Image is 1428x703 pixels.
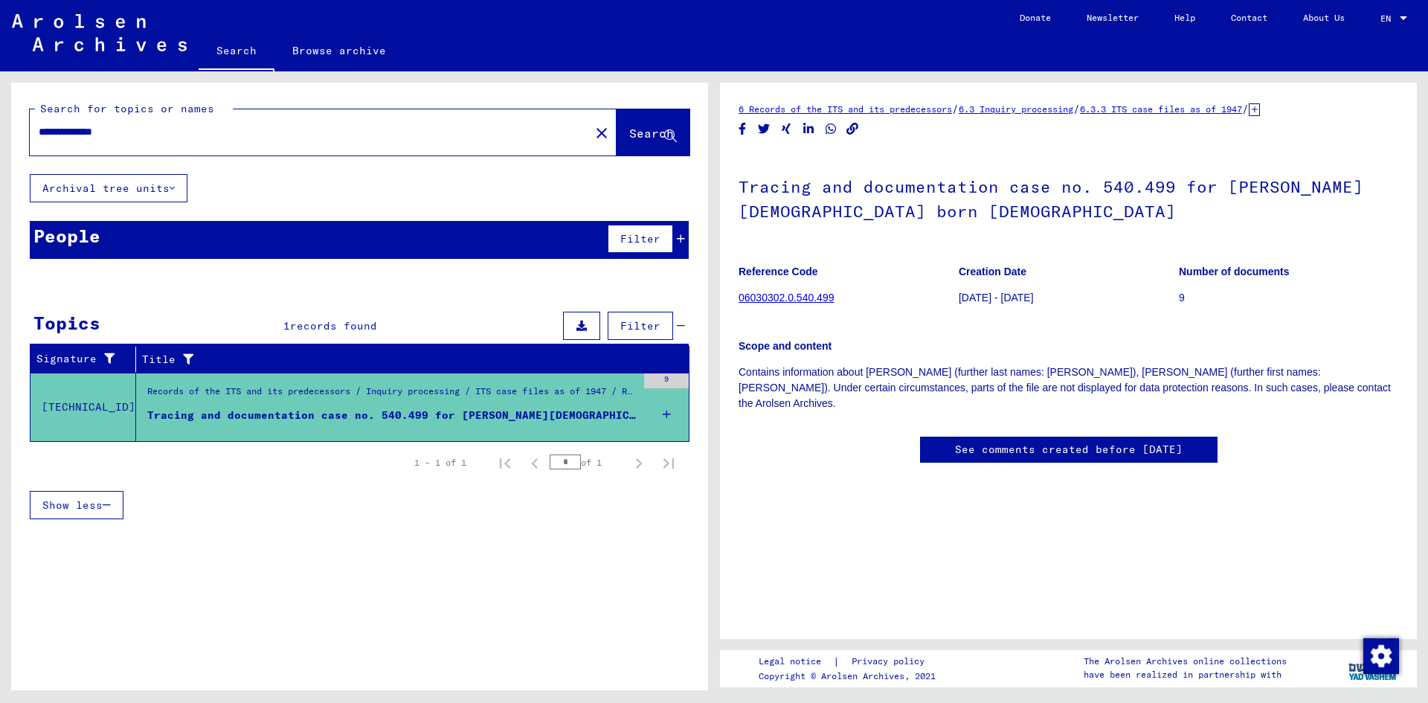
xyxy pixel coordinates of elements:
span: 1 [283,319,290,333]
span: EN [1380,13,1397,24]
div: Records of the ITS and its predecessors / Inquiry processing / ITS case files as of 1947 / Reposi... [147,385,637,405]
b: Creation Date [959,266,1026,277]
h1: Tracing and documentation case no. 540.499 for [PERSON_NAME][DEMOGRAPHIC_DATA] born [DEMOGRAPHIC_... [739,153,1398,243]
p: [DATE] - [DATE] [959,290,1178,306]
button: Share on WhatsApp [823,120,839,138]
div: of 1 [550,455,624,469]
p: Copyright © Arolsen Archives, 2021 [759,670,942,683]
button: Show less [30,491,123,519]
button: Share on Twitter [756,120,772,138]
span: Filter [620,232,660,245]
b: Scope and content [739,340,832,352]
p: Contains information about [PERSON_NAME] (further last names: [PERSON_NAME]), [PERSON_NAME] (furt... [739,365,1398,411]
button: Last page [654,448,684,478]
button: Clear [587,118,617,147]
a: 06030302.0.540.499 [739,292,834,304]
button: Archival tree units [30,174,187,202]
button: Previous page [520,448,550,478]
button: Share on Facebook [735,120,750,138]
span: Search [629,126,674,141]
div: | [759,654,942,670]
b: Reference Code [739,266,818,277]
mat-icon: close [593,124,611,142]
button: Share on Xing [779,120,794,138]
p: 9 [1179,290,1398,306]
span: / [1073,102,1080,115]
a: Privacy policy [840,654,942,670]
div: 9 [644,373,689,388]
b: Number of documents [1179,266,1290,277]
div: Topics [33,309,100,336]
div: People [33,222,100,249]
img: yv_logo.png [1345,649,1401,687]
a: Legal notice [759,654,833,670]
button: Share on LinkedIn [801,120,817,138]
button: Filter [608,225,673,253]
a: 6.3.3 ITS case files as of 1947 [1080,103,1242,115]
img: Change consent [1363,638,1399,674]
button: Filter [608,312,673,340]
span: / [1242,102,1249,115]
div: Signature [36,347,139,371]
span: records found [290,319,377,333]
p: have been realized in partnership with [1084,668,1287,681]
mat-label: Search for topics or names [40,102,214,115]
div: Signature [36,351,124,367]
a: 6 Records of the ITS and its predecessors [739,103,952,115]
p: The Arolsen Archives online collections [1084,655,1287,668]
div: 1 – 1 of 1 [414,456,466,469]
a: 6.3 Inquiry processing [959,103,1073,115]
span: / [952,102,959,115]
td: [TECHNICAL_ID] [30,373,136,441]
button: Copy link [845,120,861,138]
button: Search [617,109,689,155]
a: Search [199,33,274,71]
div: Title [142,347,675,371]
div: Tracing and documentation case no. 540.499 for [PERSON_NAME][DEMOGRAPHIC_DATA] born [DEMOGRAPHIC_... [147,408,637,423]
img: Arolsen_neg.svg [12,14,187,51]
button: Next page [624,448,654,478]
a: See comments created before [DATE] [955,442,1183,458]
div: Title [142,352,660,367]
a: Browse archive [274,33,404,68]
span: Show less [42,498,103,512]
span: Filter [620,319,660,333]
button: First page [490,448,520,478]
